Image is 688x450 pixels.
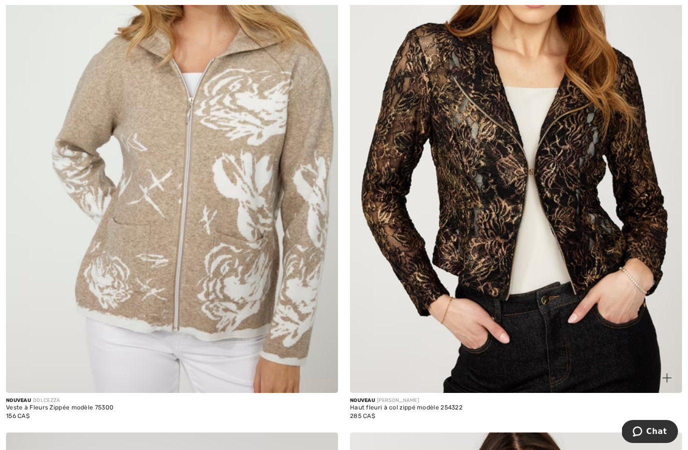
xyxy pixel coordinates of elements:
[6,397,113,404] div: DOLCEZZA
[350,397,375,403] span: Nouveau
[6,404,113,411] div: Veste à Fleurs Zippée modèle 75300
[350,404,462,411] div: Haut fleuri à col zippé modèle 254322
[6,412,29,419] span: 156 CA$
[350,412,375,419] span: 285 CA$
[6,397,31,403] span: Nouveau
[350,397,462,404] div: [PERSON_NAME]
[662,373,671,382] img: plus_v2.svg
[622,420,678,445] iframe: Ouvre un widget dans lequel vous pouvez chatter avec l’un de nos agents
